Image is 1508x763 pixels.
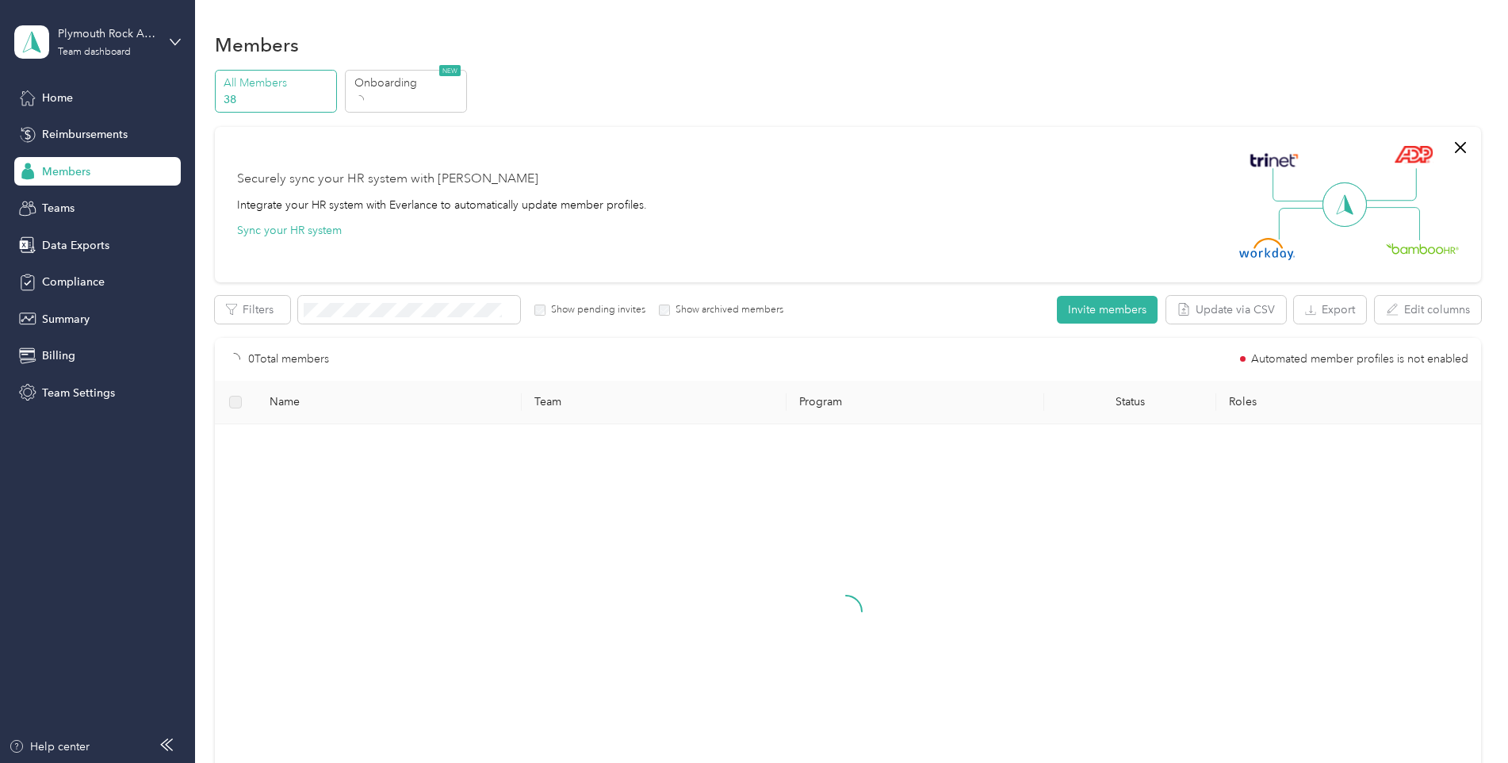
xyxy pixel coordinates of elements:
span: NEW [439,65,461,76]
button: Edit columns [1375,296,1481,324]
span: Members [42,163,90,180]
button: Filters [215,296,290,324]
button: Help center [9,738,90,755]
p: All Members [224,75,331,91]
label: Show archived members [670,303,783,317]
label: Show pending invites [545,303,645,317]
th: Status [1044,381,1216,424]
div: Plymouth Rock Assurance [58,25,157,42]
span: Team Settings [42,385,115,401]
img: BambooHR [1386,243,1459,254]
th: Roles [1216,381,1481,424]
button: Export [1294,296,1366,324]
img: Line Left Up [1273,168,1328,202]
p: Onboarding [354,75,462,91]
span: Teams [42,200,75,217]
span: Summary [42,311,90,328]
div: Securely sync your HR system with [PERSON_NAME] [237,170,538,189]
img: Line Right Down [1364,207,1420,241]
th: Name [257,381,522,424]
span: Data Exports [42,237,109,254]
img: Line Left Down [1278,207,1334,240]
img: Trinet [1246,149,1302,171]
span: Home [42,90,73,106]
h1: Members [215,36,299,53]
span: Billing [42,347,75,364]
button: Invite members [1057,296,1158,324]
p: 0 Total members [248,351,329,368]
img: ADP [1394,145,1433,163]
span: Automated member profiles is not enabled [1251,354,1468,365]
button: Sync your HR system [237,222,342,239]
img: Workday [1239,238,1295,260]
img: Line Right Up [1361,168,1417,201]
span: Compliance [42,274,105,290]
span: Name [270,395,509,408]
th: Program [787,381,1044,424]
div: Integrate your HR system with Everlance to automatically update member profiles. [237,197,647,213]
span: Reimbursements [42,126,128,143]
p: 38 [224,91,331,108]
th: Team [522,381,787,424]
button: Update via CSV [1166,296,1286,324]
div: Team dashboard [58,48,131,57]
iframe: Everlance-gr Chat Button Frame [1419,674,1508,763]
